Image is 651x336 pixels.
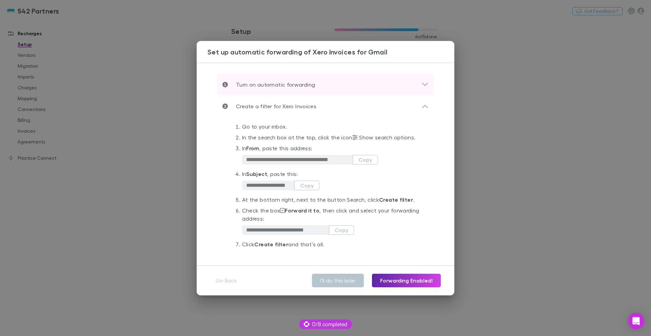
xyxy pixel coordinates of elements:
[242,206,429,240] li: Check the box , then click and select your forwarding address:
[217,74,434,95] div: Turn on automatic forwarding
[242,133,429,144] li: In the search box at the top, click the icon Show search options.
[329,225,354,235] button: Copy
[294,181,319,190] button: Copy
[280,207,319,214] strong: Forward it to
[242,122,429,133] li: Go to your inbox.
[312,274,364,287] button: I’ll do this later
[246,171,267,177] strong: Subject
[242,240,429,251] li: Click and that’s all.
[210,274,242,287] button: Go Back
[254,241,288,248] strong: Create filter
[379,196,413,203] strong: Create filter
[372,274,441,287] button: Forwarding Enabled!
[208,48,454,56] h3: Set up automatic forwarding of Xero Invoices for Gmail
[246,145,259,152] strong: From
[228,102,316,110] p: Create a filter for Xero Invoices
[228,81,315,89] p: Turn on automatic forwarding
[217,95,434,117] div: Create a filter for Xero Invoices
[242,170,429,196] li: In , paste this:
[242,144,429,170] li: In , paste this address:
[242,196,429,206] li: At the bottom right, next to the button Search, click .
[353,155,378,164] button: Copy
[628,313,644,329] div: Open Intercom Messenger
